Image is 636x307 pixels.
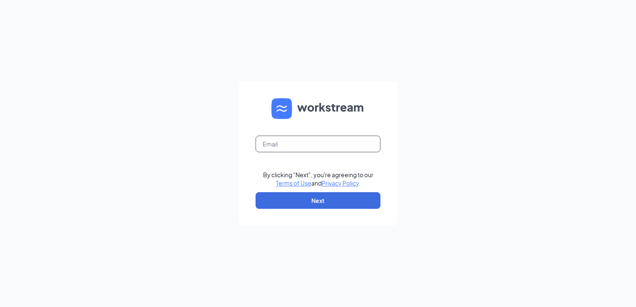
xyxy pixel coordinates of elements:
div: By clicking "Next", you're agreeing to our and . [263,171,373,187]
img: WS logo and Workstream text [271,98,365,119]
input: Email [256,136,380,152]
a: Privacy Policy [322,179,359,187]
button: Next [256,192,380,209]
a: Terms of Use [276,179,311,187]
